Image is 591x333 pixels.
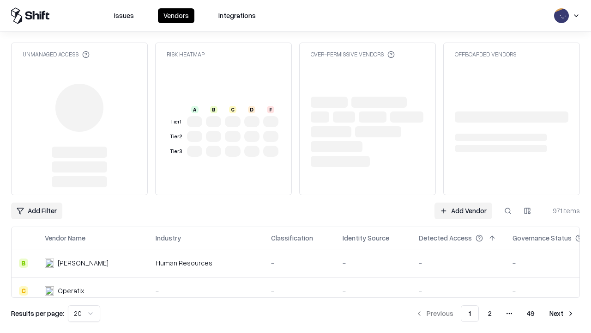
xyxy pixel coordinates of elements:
[419,258,498,268] div: -
[461,305,479,322] button: 1
[343,258,404,268] div: -
[434,203,492,219] a: Add Vendor
[156,258,256,268] div: Human Resources
[229,106,236,113] div: C
[248,106,255,113] div: D
[109,8,139,23] button: Issues
[271,233,313,243] div: Classification
[455,50,516,58] div: Offboarded Vendors
[11,308,64,318] p: Results per page:
[213,8,261,23] button: Integrations
[513,233,572,243] div: Governance Status
[45,233,85,243] div: Vendor Name
[311,50,395,58] div: Over-Permissive Vendors
[271,258,328,268] div: -
[169,118,183,126] div: Tier 1
[45,259,54,268] img: Deel
[19,286,28,296] div: C
[167,50,205,58] div: Risk Heatmap
[267,106,274,113] div: F
[271,286,328,296] div: -
[23,50,90,58] div: Unmanaged Access
[58,258,109,268] div: [PERSON_NAME]
[169,133,183,141] div: Tier 2
[19,259,28,268] div: B
[156,286,256,296] div: -
[191,106,199,113] div: A
[156,233,181,243] div: Industry
[544,305,580,322] button: Next
[158,8,194,23] button: Vendors
[481,305,499,322] button: 2
[343,286,404,296] div: -
[169,148,183,155] div: Tier 3
[519,305,542,322] button: 49
[410,305,580,322] nav: pagination
[343,233,389,243] div: Identity Source
[419,233,472,243] div: Detected Access
[419,286,498,296] div: -
[543,206,580,216] div: 971 items
[210,106,217,113] div: B
[11,203,62,219] button: Add Filter
[45,286,54,296] img: Operatix
[58,286,84,296] div: Operatix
